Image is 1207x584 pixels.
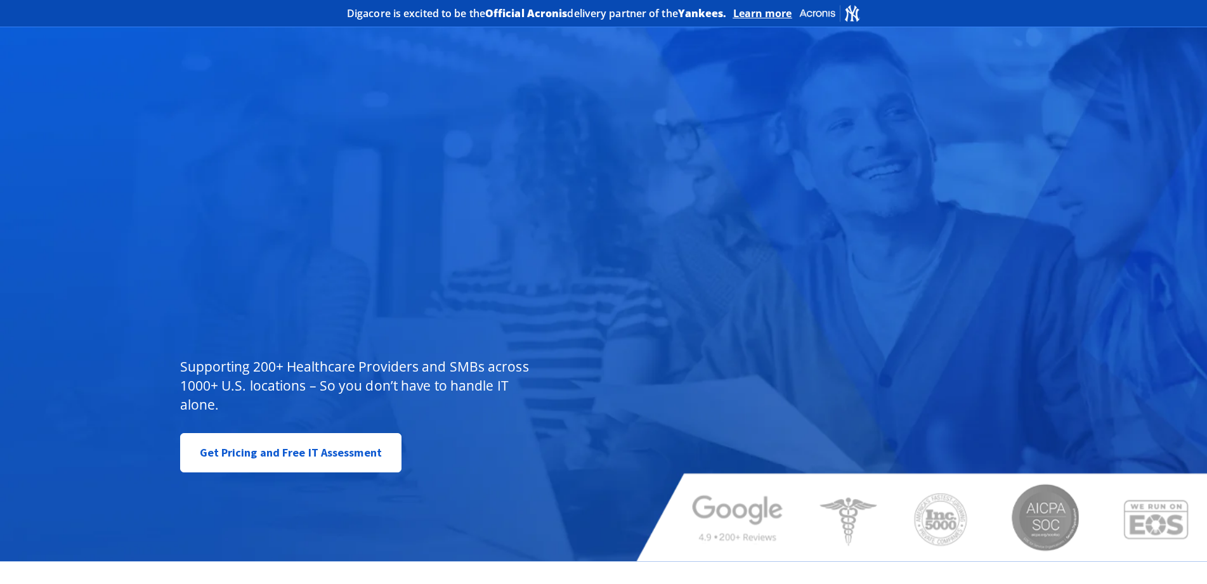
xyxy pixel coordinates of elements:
[799,4,861,22] img: Acronis
[485,6,568,20] b: Official Acronis
[678,6,727,20] b: Yankees.
[180,357,535,414] p: Supporting 200+ Healthcare Providers and SMBs across 1000+ U.S. locations – So you don’t have to ...
[200,440,382,465] span: Get Pricing and Free IT Assessment
[733,7,792,20] a: Learn more
[347,8,727,18] h2: Digacore is excited to be the delivery partner of the
[180,433,401,472] a: Get Pricing and Free IT Assessment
